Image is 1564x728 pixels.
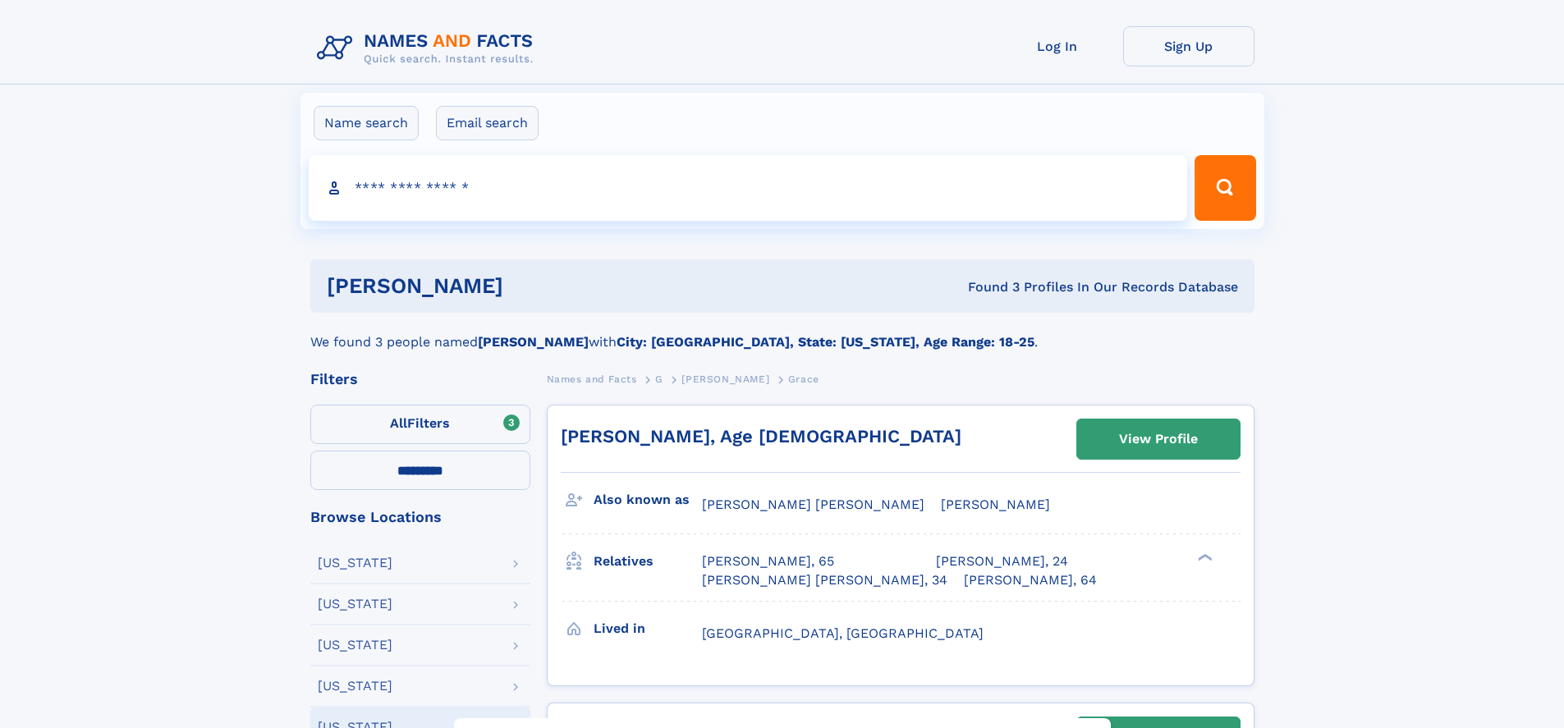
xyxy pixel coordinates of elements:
b: [PERSON_NAME] [478,334,589,350]
label: Name search [314,106,419,140]
a: [PERSON_NAME], 65 [702,552,834,570]
a: [PERSON_NAME], Age [DEMOGRAPHIC_DATA] [561,426,961,446]
label: Email search [436,106,539,140]
div: ❯ [1194,552,1213,563]
img: Logo Names and Facts [310,26,547,71]
div: View Profile [1119,420,1198,458]
h3: Also known as [594,486,702,514]
a: View Profile [1077,419,1240,459]
span: [GEOGRAPHIC_DATA], [GEOGRAPHIC_DATA] [702,625,984,641]
h3: Relatives [594,547,702,575]
div: [US_STATE] [318,680,392,693]
a: G [655,369,663,389]
span: [PERSON_NAME] [941,497,1050,512]
span: Grace [788,373,819,385]
h3: Lived in [594,615,702,643]
span: [PERSON_NAME] [681,373,769,385]
h1: [PERSON_NAME] [327,276,736,296]
input: search input [309,155,1188,221]
a: Sign Up [1123,26,1254,66]
div: [US_STATE] [318,639,392,652]
span: [PERSON_NAME] [PERSON_NAME] [702,497,924,512]
div: Browse Locations [310,510,530,524]
a: [PERSON_NAME], 24 [936,552,1068,570]
div: Filters [310,372,530,387]
a: [PERSON_NAME] [PERSON_NAME], 34 [702,571,947,589]
a: Names and Facts [547,369,637,389]
div: We found 3 people named with . [310,313,1254,352]
div: [US_STATE] [318,556,392,570]
b: City: [GEOGRAPHIC_DATA], State: [US_STATE], Age Range: 18-25 [617,334,1034,350]
a: Log In [992,26,1123,66]
button: Search Button [1195,155,1255,221]
label: Filters [310,405,530,444]
div: Found 3 Profiles In Our Records Database [736,278,1238,296]
div: [US_STATE] [318,598,392,611]
span: All [390,415,407,431]
span: G [655,373,663,385]
a: [PERSON_NAME] [681,369,769,389]
a: [PERSON_NAME], 64 [964,571,1097,589]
